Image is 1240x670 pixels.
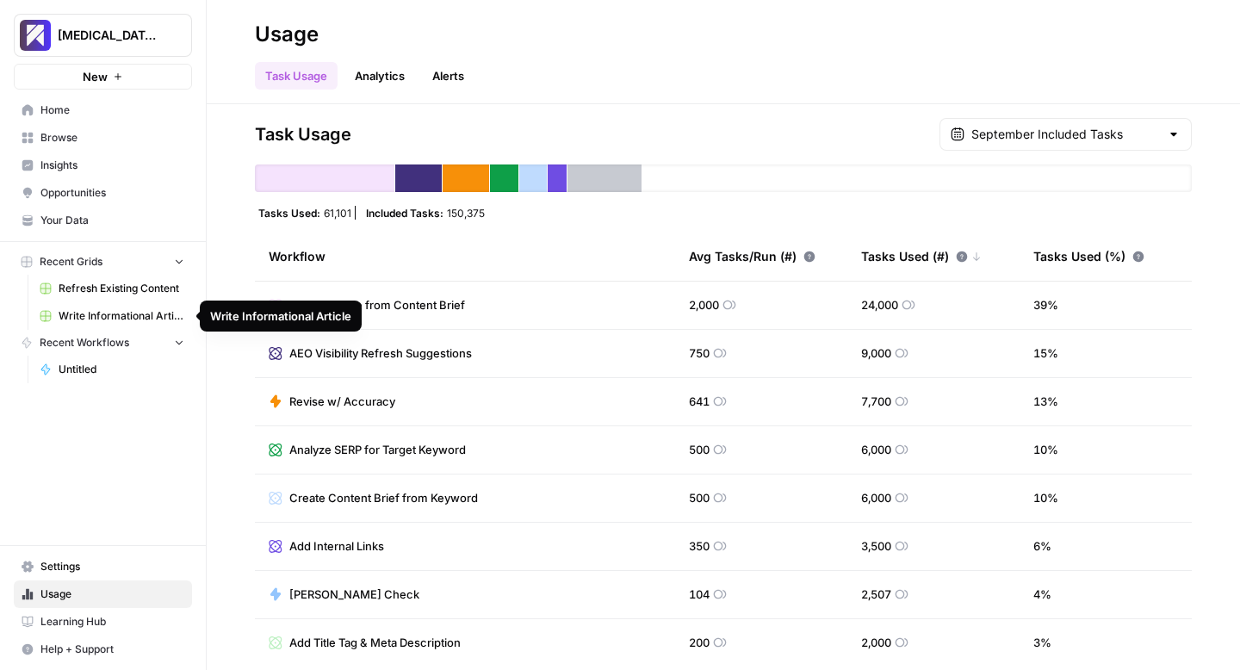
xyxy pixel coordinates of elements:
span: Task Usage [255,122,351,146]
span: 10 % [1033,441,1058,458]
div: Avg Tasks/Run (#) [689,233,815,281]
a: Opportunities [14,179,192,207]
button: Help + Support [14,636,192,663]
img: Overjet - Test Logo [20,20,51,51]
span: Learning Hub [40,614,184,630]
span: Refresh Existing Content [59,281,184,296]
div: Tasks Used (%) [1033,233,1144,281]
button: New [14,64,192,90]
a: Browse [14,124,192,152]
span: 13 % [1033,393,1058,410]
span: Home [40,102,184,118]
span: Revise w/ Accuracy [289,393,395,410]
span: Recent Grids [40,254,102,270]
span: Help + Support [40,642,184,657]
span: 39 % [1033,296,1058,313]
span: 6,000 [861,489,891,506]
span: Opportunities [40,185,184,201]
span: Analyze SERP for Target Keyword [289,441,466,458]
span: Browse [40,130,184,146]
span: Add Internal Links [289,537,384,555]
a: Your Data [14,207,192,234]
span: 61,101 [324,206,351,220]
a: Settings [14,553,192,580]
span: Untitled [59,362,184,377]
span: Create Article from Content Brief [289,296,465,313]
span: 2,507 [861,586,891,603]
a: [PERSON_NAME] Check [269,586,419,603]
span: 150,375 [447,206,485,220]
span: Tasks Used: [258,206,320,220]
span: 15 % [1033,344,1058,362]
a: Home [14,96,192,124]
span: 7,700 [861,393,891,410]
span: Write Informational Article [59,308,184,324]
a: Learning Hub [14,608,192,636]
button: Recent Grids [14,249,192,275]
a: Refresh Existing Content [32,275,192,302]
span: 4 % [1033,586,1051,603]
a: Usage [14,580,192,608]
span: Insights [40,158,184,173]
span: 104 [689,586,710,603]
span: 200 [689,634,710,651]
a: Untitled [32,356,192,383]
span: 641 [689,393,710,410]
span: Settings [40,559,184,574]
button: Recent Workflows [14,330,192,356]
span: Add Title Tag & Meta Description [289,634,461,651]
span: 3,500 [861,537,891,555]
span: [PERSON_NAME] Check [289,586,419,603]
span: 9,000 [861,344,891,362]
span: 3 % [1033,634,1051,651]
span: 2,000 [861,634,891,651]
input: September Included Tasks [971,126,1160,143]
span: 350 [689,537,710,555]
span: 6 % [1033,537,1051,555]
a: Write Informational Article [32,302,192,330]
span: New [83,68,108,85]
span: 24,000 [861,296,898,313]
span: 500 [689,441,710,458]
button: Alerts [422,62,474,90]
span: Usage [40,586,184,602]
span: 500 [689,489,710,506]
span: AEO Visibility Refresh Suggestions [289,344,472,362]
div: Write Informational Article [210,307,351,325]
span: Your Data [40,213,184,228]
span: 750 [689,344,710,362]
span: [MEDICAL_DATA] - Test [58,27,162,44]
div: Workflow [269,233,661,281]
span: 10 % [1033,489,1058,506]
a: Task Usage [255,62,338,90]
div: Tasks Used (#) [861,233,982,281]
a: Insights [14,152,192,179]
button: Workspace: Overjet - Test [14,14,192,57]
span: 2,000 [689,296,719,313]
span: Included Tasks: [366,206,443,220]
span: 6,000 [861,441,891,458]
a: Analytics [344,62,415,90]
div: Usage [255,21,319,48]
span: Recent Workflows [40,335,129,351]
a: Revise w/ Accuracy [269,393,395,410]
span: Create Content Brief from Keyword [289,489,478,506]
